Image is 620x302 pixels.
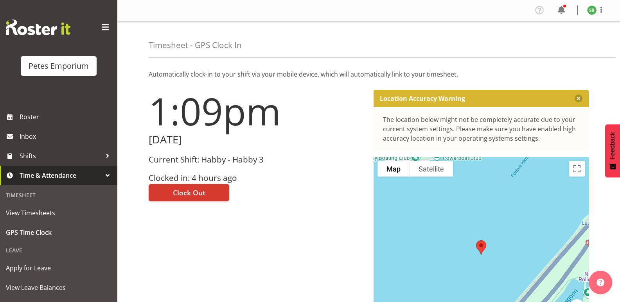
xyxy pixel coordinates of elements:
img: Rosterit website logo [6,20,70,35]
span: Shifts [20,150,102,162]
button: Close message [575,95,582,102]
span: GPS Time Clock [6,227,111,238]
span: Time & Attendance [20,170,102,181]
a: GPS Time Clock [2,223,115,242]
button: Clock Out [149,184,229,201]
h1: 1:09pm [149,90,364,132]
h3: Clocked in: 4 hours ago [149,173,364,182]
h4: Timesheet - GPS Clock In [149,41,242,50]
p: Location Accuracy Warning [380,95,465,102]
a: View Timesheets [2,203,115,223]
span: View Timesheets [6,207,111,219]
button: Toggle fullscreen view [569,161,585,177]
img: stephanie-burden9828.jpg [587,5,597,15]
h2: [DATE] [149,134,364,146]
div: Petes Emporium [29,60,89,72]
span: Apply for Leave [6,262,111,274]
button: Show satellite imagery [410,161,453,177]
span: Inbox [20,130,113,142]
span: View Leave Balances [6,282,111,293]
span: Feedback [609,132,616,159]
p: Automatically clock-in to your shift via your mobile device, which will automatically link to you... [149,70,589,79]
a: Apply for Leave [2,258,115,278]
a: View Leave Balances [2,278,115,297]
img: help-xxl-2.png [597,279,604,286]
div: Timesheet [2,187,115,203]
span: Roster [20,111,113,123]
div: Leave [2,242,115,258]
button: Show street map [377,161,410,177]
div: The location below might not be completely accurate due to your current system settings. Please m... [383,115,580,143]
h3: Current Shift: Habby - Habby 3 [149,155,364,164]
span: Clock Out [173,188,205,198]
button: Feedback - Show survey [605,124,620,177]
